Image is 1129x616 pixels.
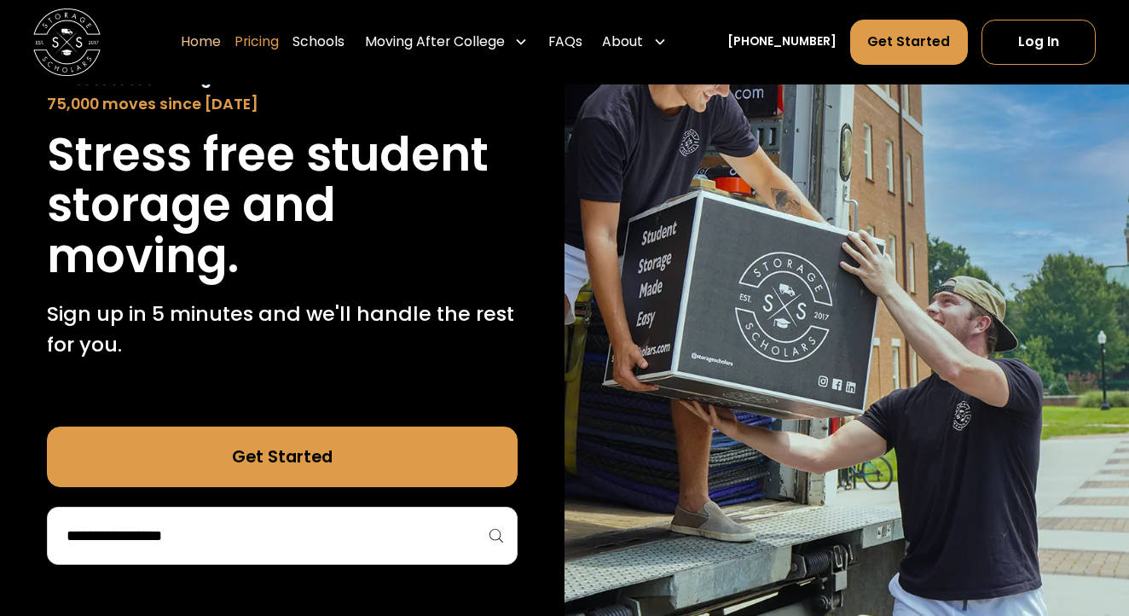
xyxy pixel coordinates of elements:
[358,19,535,66] div: Moving After College
[234,19,279,66] a: Pricing
[365,32,505,52] div: Moving After College
[47,93,518,116] div: 75,000 moves since [DATE]
[548,19,582,66] a: FAQs
[595,19,673,66] div: About
[602,32,643,52] div: About
[47,299,518,359] p: Sign up in 5 minutes and we'll handle the rest for you.
[47,427,518,487] a: Get Started
[727,33,837,51] a: [PHONE_NUMBER]
[292,19,344,66] a: Schools
[33,9,101,76] img: Storage Scholars main logo
[181,19,221,66] a: Home
[981,20,1096,65] a: Log In
[47,130,518,282] h1: Stress free student storage and moving.
[850,20,968,65] a: Get Started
